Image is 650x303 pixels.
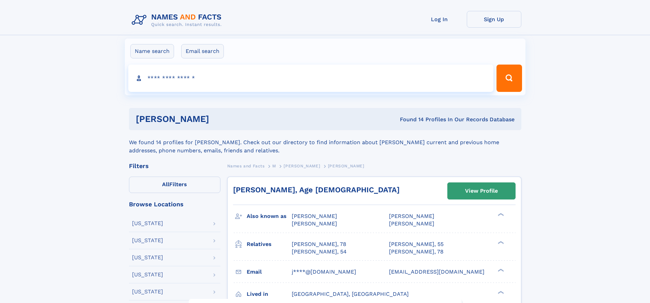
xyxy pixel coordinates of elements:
div: [US_STATE] [132,238,163,243]
a: Sign Up [467,11,521,28]
span: [PERSON_NAME] [292,213,337,219]
label: Email search [181,44,224,58]
div: View Profile [465,183,498,199]
a: [PERSON_NAME], 78 [292,240,346,248]
div: Browse Locations [129,201,220,207]
label: Name search [130,44,174,58]
div: We found 14 profiles for [PERSON_NAME]. Check out our directory to find information about [PERSON... [129,130,521,155]
div: ❯ [496,240,504,245]
span: All [162,181,169,188]
img: Logo Names and Facts [129,11,227,29]
h3: Email [247,266,292,278]
a: [PERSON_NAME], 54 [292,248,347,256]
a: [PERSON_NAME] [284,162,320,170]
div: [US_STATE] [132,255,163,260]
span: [EMAIL_ADDRESS][DOMAIN_NAME] [389,268,485,275]
input: search input [128,65,494,92]
div: ❯ [496,212,504,217]
h3: Also known as [247,210,292,222]
span: [PERSON_NAME] [284,164,320,168]
a: [PERSON_NAME], 78 [389,248,444,256]
div: Filters [129,163,220,169]
a: [PERSON_NAME], 55 [389,240,444,248]
label: Filters [129,177,220,193]
h1: [PERSON_NAME] [136,115,305,123]
h3: Lived in [247,288,292,300]
div: [US_STATE] [132,221,163,226]
span: [PERSON_NAME] [292,220,337,227]
button: Search Button [496,65,522,92]
div: [US_STATE] [132,272,163,277]
div: Found 14 Profiles In Our Records Database [304,116,515,123]
a: Log In [412,11,467,28]
a: M [272,162,276,170]
h3: Relatives [247,238,292,250]
span: M [272,164,276,168]
span: [PERSON_NAME] [389,220,434,227]
a: View Profile [448,183,515,199]
div: ❯ [496,268,504,272]
span: [PERSON_NAME] [389,213,434,219]
a: [PERSON_NAME], Age [DEMOGRAPHIC_DATA] [233,185,400,194]
div: ❯ [496,290,504,294]
span: [GEOGRAPHIC_DATA], [GEOGRAPHIC_DATA] [292,291,409,297]
a: Names and Facts [227,162,265,170]
span: [PERSON_NAME] [328,164,364,168]
div: [US_STATE] [132,289,163,294]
